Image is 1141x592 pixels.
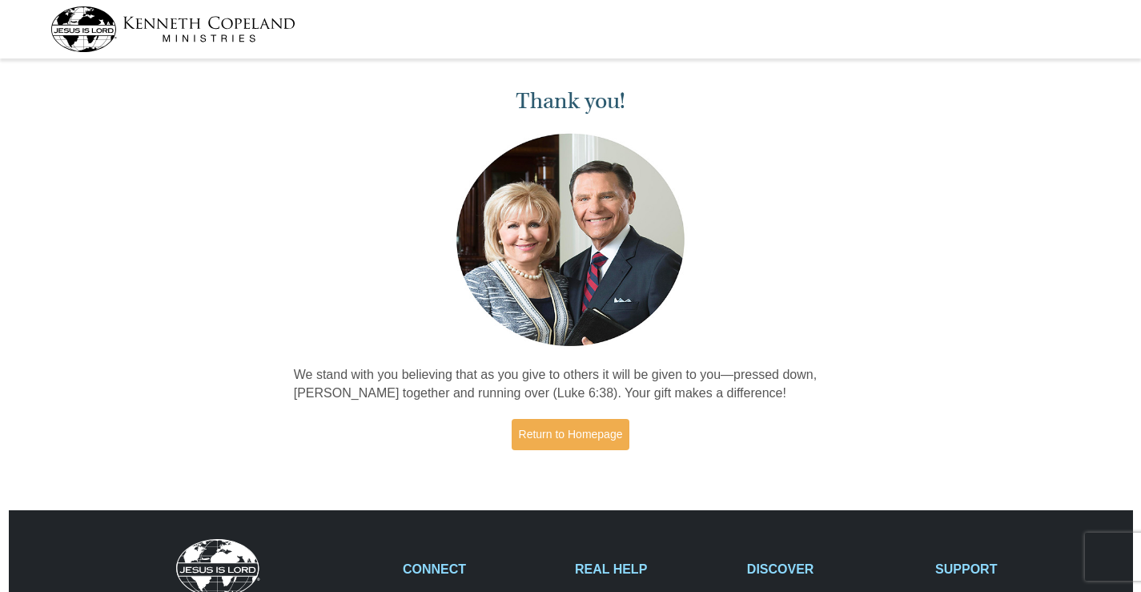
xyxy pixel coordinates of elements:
[294,366,848,403] p: We stand with you believing that as you give to others it will be given to you—pressed down, [PER...
[294,88,848,115] h1: Thank you!
[452,130,689,350] img: Kenneth and Gloria
[575,562,730,577] h2: REAL HELP
[747,562,918,577] h2: DISCOVER
[50,6,295,52] img: kcm-header-logo.svg
[935,562,1091,577] h2: SUPPORT
[403,562,558,577] h2: CONNECT
[512,419,630,450] a: Return to Homepage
